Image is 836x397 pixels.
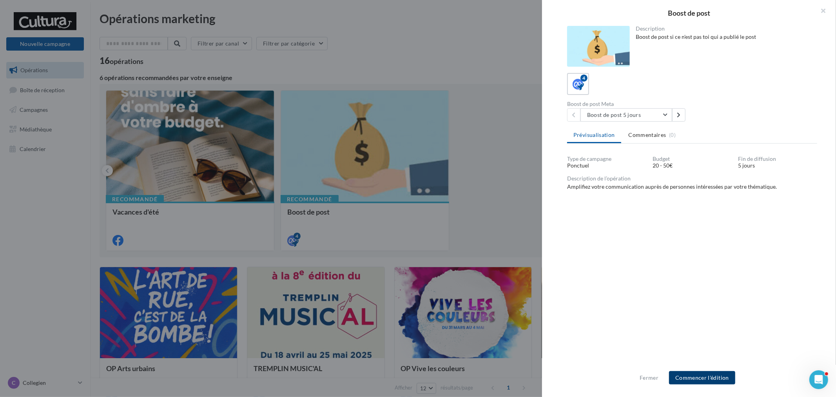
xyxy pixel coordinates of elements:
button: Boost de post 5 jours [580,108,672,122]
div: Fin de diffusion [738,156,817,162]
div: Boost de post si ce n'est pas toi qui a publié le post [636,33,811,41]
iframe: Intercom live chat [809,370,828,389]
div: Description [636,26,811,31]
div: Type de campagne [567,156,646,162]
button: Commencer l'édition [669,371,735,384]
span: Commentaires [629,131,666,139]
button: Fermer [637,373,662,382]
div: Boost de post [555,9,823,16]
div: 20 - 50€ [653,162,732,169]
div: Description de l’opération [567,176,817,181]
div: Ponctuel [567,162,646,169]
div: 5 jours [738,162,817,169]
span: (0) [669,132,676,138]
div: 4 [580,75,588,82]
div: Boost de post Meta [567,101,689,107]
div: Amplifiez votre communication auprès de personnes intéressées par votre thématique. [567,183,817,191]
div: Budget [653,156,732,162]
